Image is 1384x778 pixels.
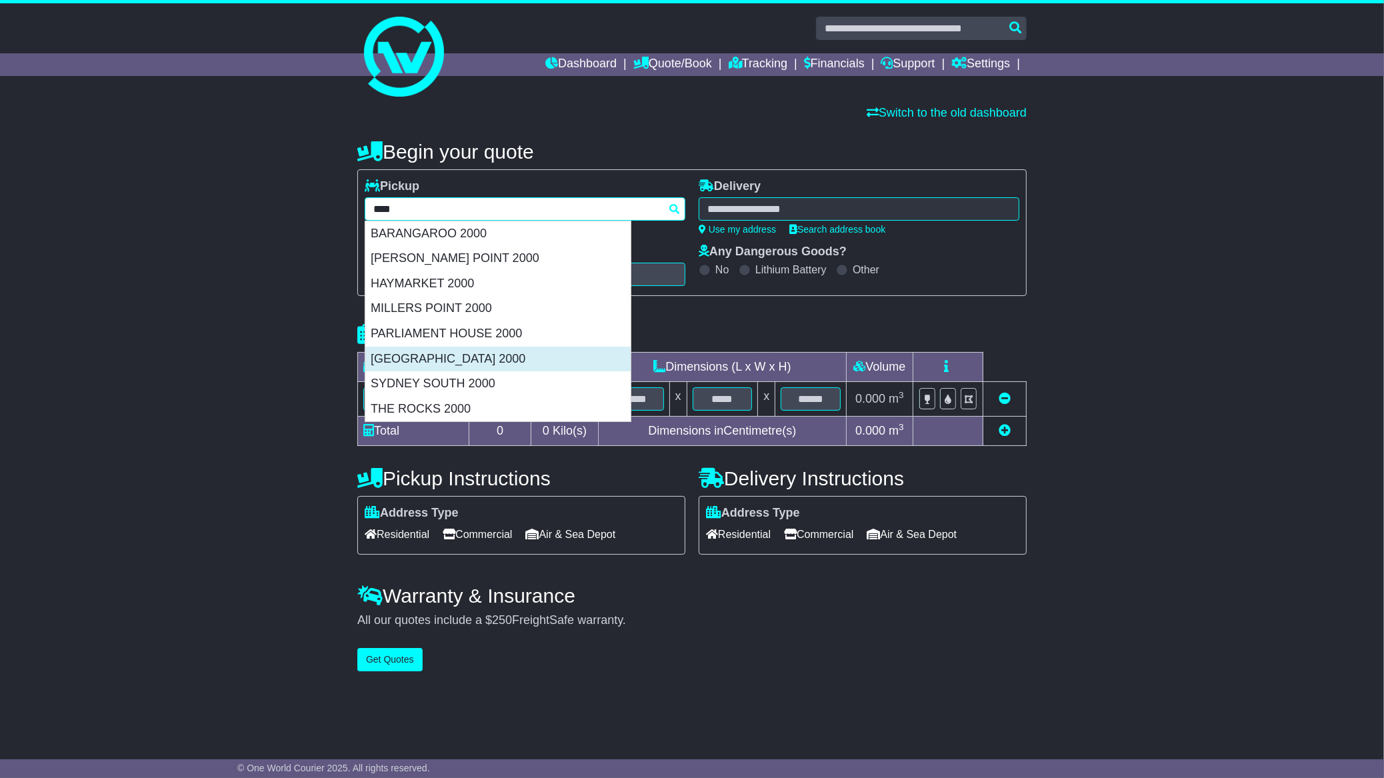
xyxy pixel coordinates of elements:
[357,648,423,671] button: Get Quotes
[358,353,469,382] td: Type
[889,424,904,437] span: m
[899,422,904,432] sup: 3
[846,353,913,382] td: Volume
[899,390,904,400] sup: 3
[633,53,712,76] a: Quote/Book
[784,524,853,545] span: Commercial
[365,179,419,194] label: Pickup
[443,524,512,545] span: Commercial
[715,263,729,276] label: No
[999,424,1011,437] a: Add new item
[706,506,800,521] label: Address Type
[357,323,525,345] h4: Package details |
[365,296,631,321] div: MILLERS POINT 2000
[755,263,827,276] label: Lithium Battery
[357,585,1027,607] h4: Warranty & Insurance
[881,53,935,76] a: Support
[804,53,865,76] a: Financials
[365,271,631,297] div: HAYMARKET 2000
[357,613,1027,628] div: All our quotes include a $ FreightSafe warranty.
[951,53,1010,76] a: Settings
[357,141,1027,163] h4: Begin your quote
[867,524,957,545] span: Air & Sea Depot
[598,417,846,446] td: Dimensions in Centimetre(s)
[365,221,631,247] div: BARANGAROO 2000
[365,524,429,545] span: Residential
[365,506,459,521] label: Address Type
[365,246,631,271] div: [PERSON_NAME] POINT 2000
[706,524,771,545] span: Residential
[699,467,1027,489] h4: Delivery Instructions
[492,613,512,627] span: 250
[789,224,885,235] a: Search address book
[855,392,885,405] span: 0.000
[598,353,846,382] td: Dimensions (L x W x H)
[758,382,775,417] td: x
[365,321,631,347] div: PARLIAMENT HOUSE 2000
[358,417,469,446] td: Total
[357,467,685,489] h4: Pickup Instructions
[543,424,549,437] span: 0
[889,392,904,405] span: m
[531,417,599,446] td: Kilo(s)
[526,524,616,545] span: Air & Sea Depot
[669,382,687,417] td: x
[855,424,885,437] span: 0.000
[853,263,879,276] label: Other
[699,245,847,259] label: Any Dangerous Goods?
[545,53,617,76] a: Dashboard
[699,179,761,194] label: Delivery
[365,371,631,397] div: SYDNEY SOUTH 2000
[729,53,787,76] a: Tracking
[365,347,631,372] div: [GEOGRAPHIC_DATA] 2000
[365,197,685,221] typeahead: Please provide city
[469,417,531,446] td: 0
[999,392,1011,405] a: Remove this item
[365,397,631,422] div: THE ROCKS 2000
[867,106,1027,119] a: Switch to the old dashboard
[699,224,776,235] a: Use my address
[237,763,430,773] span: © One World Courier 2025. All rights reserved.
